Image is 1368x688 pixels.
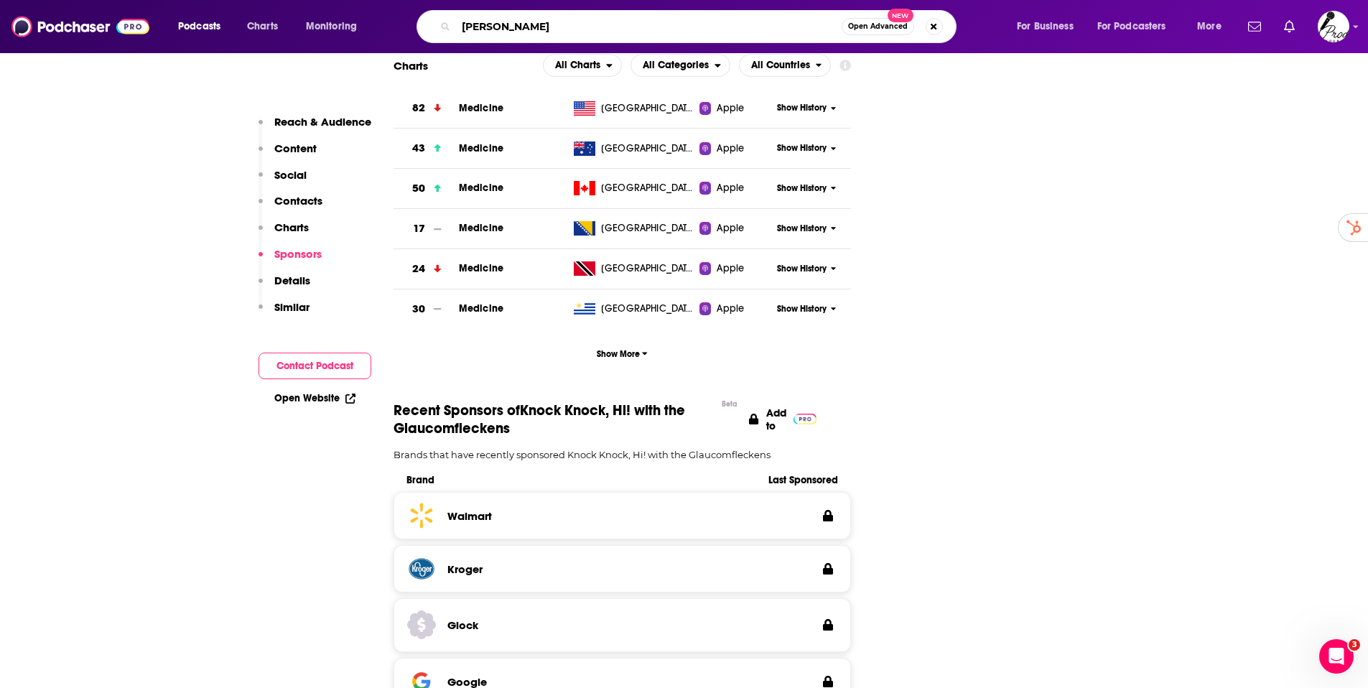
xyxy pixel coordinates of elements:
a: Medicine [459,262,503,274]
a: 43 [394,129,459,168]
h2: Platforms [543,54,622,77]
button: open menu [1088,15,1187,38]
button: Social [259,168,307,195]
p: Content [274,141,317,155]
a: Show notifications dropdown [1278,14,1300,39]
span: Medicine [459,182,503,194]
h2: Categories [631,54,730,77]
span: Podcasts [178,17,220,37]
span: Show History [777,303,827,315]
button: Show profile menu [1318,11,1349,42]
span: Show History [777,142,827,154]
span: For Business [1017,17,1074,37]
a: Show notifications dropdown [1242,14,1267,39]
button: Contact Podcast [259,353,371,379]
a: 30 [394,289,459,329]
span: New [888,9,913,22]
span: Apple [717,221,744,236]
span: Apple [717,141,744,156]
span: Apple [717,101,744,116]
a: Medicine [459,222,503,234]
span: Recent Sponsors of Knock Knock, Hi! with the Glaucomfleckens [394,401,715,437]
a: Apple [699,261,772,276]
button: open menu [631,54,730,77]
button: Show History [772,263,841,275]
a: 82 [394,88,459,128]
button: Show History [772,223,841,235]
a: Apple [699,181,772,195]
p: Add to [766,406,786,432]
button: Sponsors [259,247,322,274]
p: Similar [274,300,310,314]
a: Open Website [274,392,355,404]
button: Show History [772,182,841,195]
a: Apple [699,101,772,116]
button: open menu [739,54,832,77]
button: Show History [772,142,841,154]
button: open menu [1007,15,1092,38]
p: Charts [274,220,309,234]
a: 50 [394,169,459,208]
iframe: Intercom live chat [1319,639,1354,674]
span: All Countries [751,60,810,70]
img: Pro Logo [794,414,817,424]
img: User Profile [1318,11,1349,42]
a: [GEOGRAPHIC_DATA] [568,302,699,316]
p: Sponsors [274,247,322,261]
a: 24 [394,249,459,289]
span: Open Advanced [848,23,908,30]
h2: Countries [739,54,832,77]
h3: 50 [412,180,425,197]
span: United States [601,101,694,116]
a: Charts [238,15,287,38]
button: open menu [543,54,622,77]
span: 3 [1349,639,1360,651]
span: Australia [601,141,694,156]
button: Contacts [259,194,322,220]
a: [GEOGRAPHIC_DATA] [568,181,699,195]
h3: 43 [412,140,425,157]
span: Canada [601,181,694,195]
button: Show More [394,340,852,367]
img: Walmart logo [407,501,436,530]
a: Apple [699,221,772,236]
span: Bosnia and Herzegovina [601,221,694,236]
input: Search podcasts, credits, & more... [456,15,842,38]
div: Beta [722,399,737,409]
span: Last Sponsored [745,474,838,486]
a: [GEOGRAPHIC_DATA] [568,141,699,156]
span: Show History [777,223,827,235]
img: Podchaser - Follow, Share and Rate Podcasts [11,13,149,40]
a: Apple [699,302,772,316]
a: [GEOGRAPHIC_DATA] [568,101,699,116]
span: For Podcasters [1097,17,1166,37]
a: [GEOGRAPHIC_DATA] [568,261,699,276]
button: Open AdvancedNew [842,18,914,35]
span: Show History [777,263,827,275]
p: Brands that have recently sponsored Knock Knock, Hi! with the Glaucomfleckens [394,449,852,460]
p: Reach & Audience [274,115,371,129]
button: Show History [772,303,841,315]
button: Details [259,274,310,300]
span: Trinidad and Tobago [601,261,694,276]
span: Apple [717,302,744,316]
span: Show History [777,182,827,195]
span: Apple [717,181,744,195]
h3: 30 [412,301,425,317]
button: Reach & Audience [259,115,371,141]
div: Search podcasts, credits, & more... [430,10,970,43]
span: Show History [777,102,827,114]
span: More [1197,17,1222,37]
button: Similar [259,300,310,327]
a: Medicine [459,302,503,315]
p: Details [274,274,310,287]
a: Medicine [459,102,503,114]
span: Show More [597,349,648,359]
h3: 17 [413,220,425,237]
span: All Charts [555,60,600,70]
p: Contacts [274,194,322,208]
